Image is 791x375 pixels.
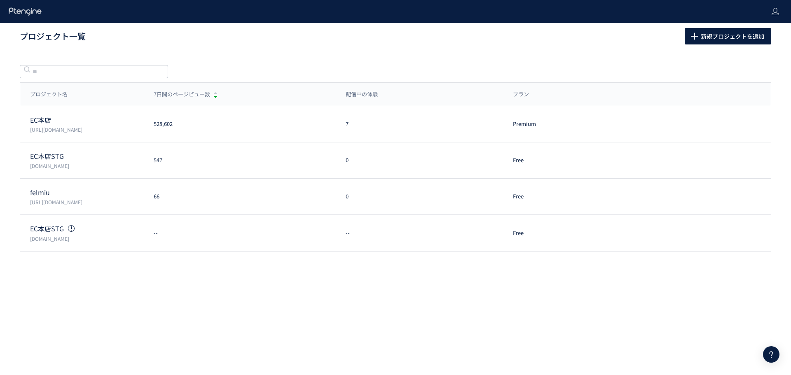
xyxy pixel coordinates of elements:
[336,229,503,237] div: --
[20,30,667,42] h1: プロジェクト一覧
[144,193,336,200] div: 66
[30,224,144,233] p: EC本店STG
[701,28,764,44] span: 新規プロジェクトを追加
[144,156,336,164] div: 547
[503,156,647,164] div: Free
[30,235,144,242] p: stg.etvos.com
[154,91,210,98] span: 7日間のページビュー数
[30,91,68,98] span: プロジェクト名
[346,91,378,98] span: 配信中の体験
[685,28,771,44] button: 新規プロジェクトを追加
[513,91,529,98] span: プラン
[144,120,336,128] div: 528,602
[30,188,144,197] p: felmiu
[503,120,647,128] div: Premium
[144,229,336,237] div: --
[336,120,503,128] div: 7
[336,156,503,164] div: 0
[503,193,647,200] div: Free
[30,126,144,133] p: https://etvos.com
[336,193,503,200] div: 0
[30,198,144,205] p: https://felmiu.com
[30,115,144,125] p: EC本店
[503,229,647,237] div: Free
[30,162,144,169] p: stg.etvos.com
[30,151,144,161] p: EC本店STG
